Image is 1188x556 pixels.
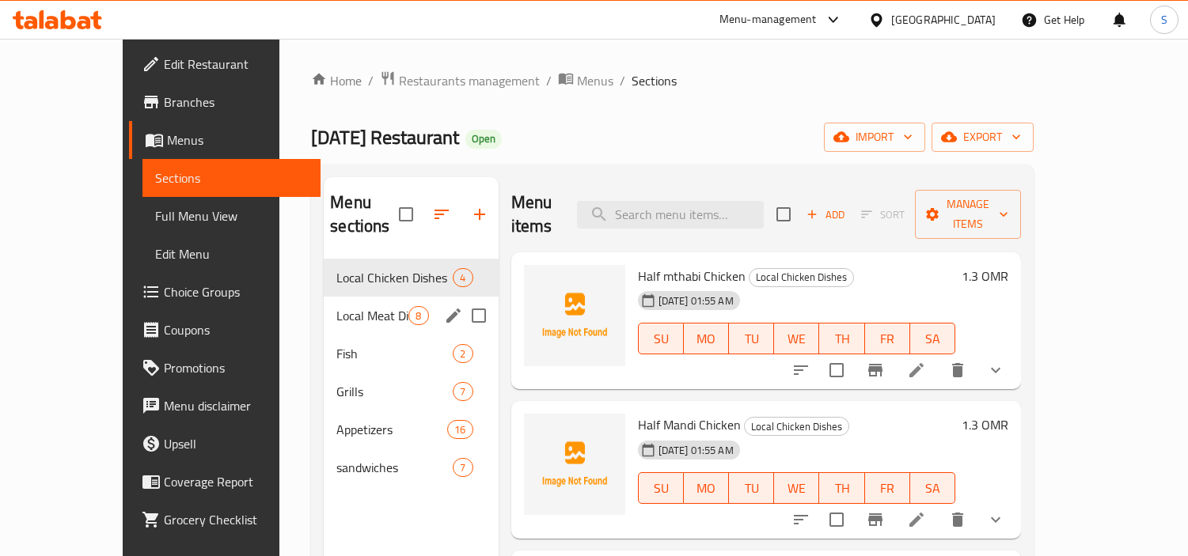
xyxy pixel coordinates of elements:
span: Select section first [851,202,915,227]
nav: Menu sections [324,252,498,493]
button: Add [800,202,851,227]
div: Local Meat Dishes8edit [324,297,498,335]
li: / [620,71,625,90]
div: [GEOGRAPHIC_DATA] [891,11,996,28]
span: SU [645,477,678,500]
input: search [577,201,764,229]
h6: 1.3 OMR [962,414,1008,436]
a: Choice Groups [129,273,321,311]
div: Fish2 [324,335,498,373]
span: Grills [336,382,453,401]
span: Half mthabi Chicken [638,264,746,288]
span: FR [871,327,904,350]
button: export [932,123,1034,152]
a: Branches [129,83,321,121]
span: 7 [454,460,472,475]
span: WE [780,477,813,500]
a: Promotions [129,349,321,387]
button: delete [939,351,977,389]
a: Sections [142,159,321,197]
span: SA [917,477,949,500]
span: Local Chicken Dishes [336,268,453,287]
span: Select to update [820,503,853,536]
span: Choice Groups [164,282,309,301]
a: Home [311,71,362,90]
button: SU [638,323,684,354]
button: FR [865,323,910,354]
button: MO [684,472,729,504]
div: items [453,458,473,477]
div: Local Chicken Dishes4 [324,259,498,297]
span: Coverage Report [164,472,309,491]
span: Select section [767,198,800,231]
span: Coupons [164,320,309,339]
li: / [368,71,374,90]
h6: 1.3 OMR [962,265,1008,287]
span: Edit Restaurant [164,55,309,74]
h2: Menu items [511,191,559,238]
button: sort-choices [782,351,820,389]
div: sandwiches7 [324,448,498,486]
span: Upsell [164,434,309,453]
button: delete [939,501,977,539]
span: 16 [448,422,472,437]
span: Menu disclaimer [164,396,309,415]
span: Add [804,206,847,224]
img: Half mthabi Chicken [524,265,625,366]
button: TU [729,323,774,354]
span: sandwiches [336,458,453,477]
button: SU [638,472,684,504]
nav: breadcrumb [311,70,1034,91]
span: export [944,127,1021,147]
span: Full Menu View [155,206,309,225]
a: Coverage Report [129,463,321,501]
a: Coupons [129,311,321,349]
button: show more [977,351,1015,389]
a: Menus [129,121,321,159]
span: MO [690,477,723,500]
span: [DATE] 01:55 AM [652,443,740,458]
span: TH [826,477,858,500]
div: Menu-management [719,10,817,29]
span: Branches [164,93,309,112]
span: SU [645,327,678,350]
img: Half Mandi Chicken [524,414,625,515]
button: SA [910,472,955,504]
button: sort-choices [782,501,820,539]
span: Edit Menu [155,244,309,263]
li: / [546,71,552,90]
button: WE [774,323,819,354]
button: Branch-specific-item [856,501,894,539]
span: Grocery Checklist [164,510,309,529]
span: Appetizers [336,420,447,439]
button: Manage items [915,190,1021,239]
div: items [453,382,473,401]
a: Edit menu item [907,510,926,529]
a: Edit Restaurant [129,45,321,83]
span: Local Chicken Dishes [745,418,848,436]
span: Open [465,132,502,146]
a: Full Menu View [142,197,321,235]
svg: Show Choices [986,361,1005,380]
span: MO [690,327,723,350]
div: Local Chicken Dishes [744,417,849,436]
a: Edit menu item [907,361,926,380]
div: Local Chicken Dishes [749,268,854,287]
span: WE [780,327,813,350]
span: SA [917,327,949,350]
span: Fish [336,344,453,363]
span: Add item [800,202,851,227]
button: edit [442,304,465,327]
span: Restaurants management [399,71,540,90]
span: import [837,127,913,147]
svg: Show Choices [986,510,1005,529]
a: Edit Menu [142,235,321,273]
span: TU [735,327,768,350]
span: [DATE] 01:55 AM [652,293,740,308]
span: Select all sections [389,198,423,231]
div: items [453,344,473,363]
span: Sections [632,71,677,90]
